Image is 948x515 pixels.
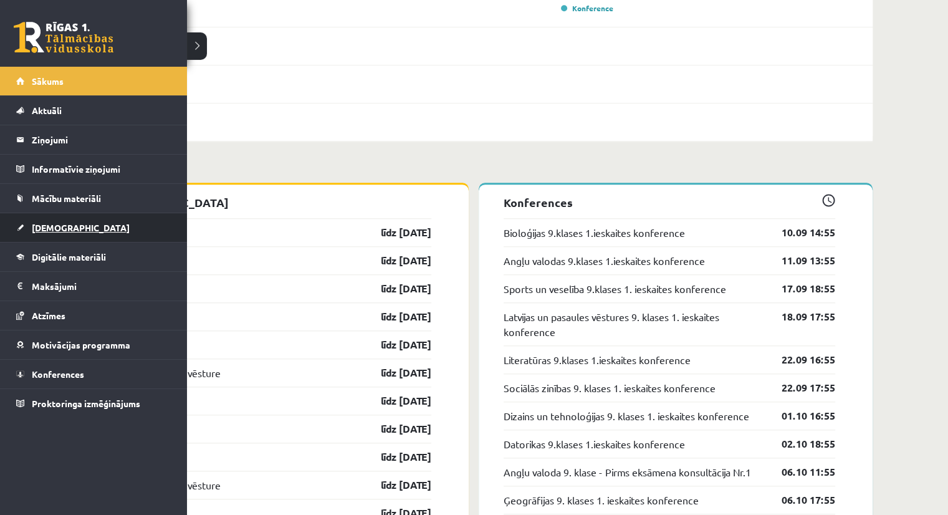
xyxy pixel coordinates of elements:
[504,225,685,240] a: Bioloģijas 9.klases 1.ieskaites konference
[359,365,431,380] a: līdz [DATE]
[32,125,171,154] legend: Ziņojumi
[16,272,171,301] a: Maksājumi
[359,225,431,240] a: līdz [DATE]
[16,67,171,95] a: Sākums
[504,194,835,211] p: Konferences
[504,464,751,479] a: Angļu valoda 9. klase - Pirms eksāmena konsultācija Nr.1
[16,243,171,271] a: Digitālie materiāli
[16,301,171,330] a: Atzīmes
[16,360,171,388] a: Konferences
[763,493,835,508] a: 06.10 17:55
[763,253,835,268] a: 11.09 13:55
[100,194,431,211] p: [DEMOGRAPHIC_DATA]
[32,75,64,87] span: Sākums
[763,309,835,324] a: 18.09 17:55
[763,281,835,296] a: 17.09 18:55
[359,421,431,436] a: līdz [DATE]
[359,309,431,324] a: līdz [DATE]
[16,389,171,418] a: Proktoringa izmēģinājums
[504,352,691,367] a: Literatūras 9.klases 1.ieskaites konference
[32,368,84,380] span: Konferences
[763,408,835,423] a: 01.10 16:55
[32,222,130,233] span: [DEMOGRAPHIC_DATA]
[80,160,868,177] p: Tuvākās aktivitātes
[16,96,171,125] a: Aktuāli
[14,22,113,53] a: Rīgas 1. Tālmācības vidusskola
[16,330,171,359] a: Motivācijas programma
[561,3,613,13] a: Konference
[504,253,705,268] a: Angļu valodas 9.klases 1.ieskaites konference
[504,380,716,395] a: Sociālās zinības 9. klases 1. ieskaites konference
[359,450,431,464] a: līdz [DATE]
[32,155,171,183] legend: Informatīvie ziņojumi
[16,155,171,183] a: Informatīvie ziņojumi
[504,436,685,451] a: Datorikas 9.klases 1.ieskaites konference
[763,464,835,479] a: 06.10 11:55
[16,125,171,154] a: Ziņojumi
[504,309,763,339] a: Latvijas un pasaules vēstures 9. klases 1. ieskaites konference
[763,352,835,367] a: 22.09 16:55
[16,213,171,242] a: [DEMOGRAPHIC_DATA]
[32,105,62,116] span: Aktuāli
[359,478,431,493] a: līdz [DATE]
[763,225,835,240] a: 10.09 14:55
[504,281,726,296] a: Sports un veselība 9.klases 1. ieskaites konference
[32,251,106,262] span: Digitālie materiāli
[359,253,431,268] a: līdz [DATE]
[763,380,835,395] a: 22.09 17:55
[359,281,431,296] a: līdz [DATE]
[359,337,431,352] a: līdz [DATE]
[32,398,140,409] span: Proktoringa izmēģinājums
[32,272,171,301] legend: Maksājumi
[504,408,749,423] a: Dizains un tehnoloģijas 9. klases 1. ieskaites konference
[359,393,431,408] a: līdz [DATE]
[763,436,835,451] a: 02.10 18:55
[32,310,65,321] span: Atzīmes
[16,184,171,213] a: Mācību materiāli
[32,193,101,204] span: Mācību materiāli
[504,493,699,508] a: Ģeogrāfijas 9. klases 1. ieskaites konference
[32,339,130,350] span: Motivācijas programma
